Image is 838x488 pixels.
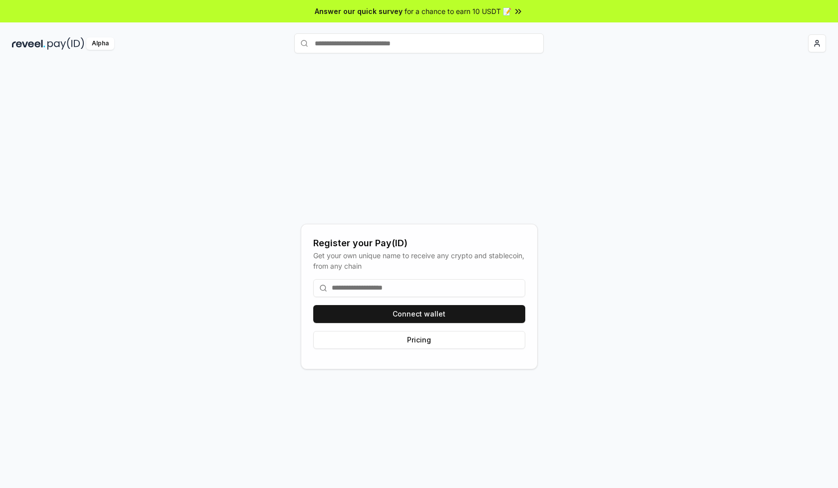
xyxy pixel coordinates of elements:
[86,37,114,50] div: Alpha
[313,305,525,323] button: Connect wallet
[313,331,525,349] button: Pricing
[313,236,525,250] div: Register your Pay(ID)
[12,37,45,50] img: reveel_dark
[313,250,525,271] div: Get your own unique name to receive any crypto and stablecoin, from any chain
[47,37,84,50] img: pay_id
[405,6,511,16] span: for a chance to earn 10 USDT 📝
[315,6,403,16] span: Answer our quick survey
